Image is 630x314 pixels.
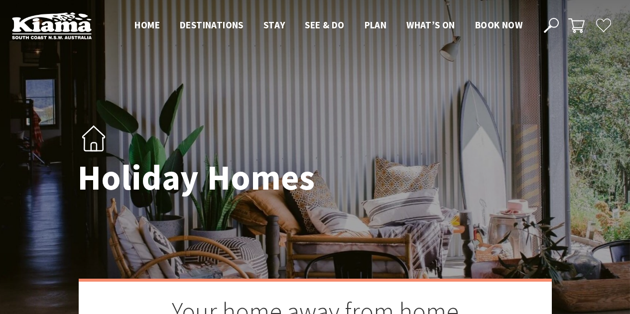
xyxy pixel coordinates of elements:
[134,19,160,31] span: Home
[406,19,455,31] span: What’s On
[305,19,344,31] span: See & Do
[365,19,387,31] span: Plan
[263,19,285,31] span: Stay
[180,19,244,31] span: Destinations
[78,159,359,197] h1: Holiday Homes
[12,12,92,39] img: Kiama Logo
[475,19,522,31] span: Book now
[125,17,532,34] nav: Main Menu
